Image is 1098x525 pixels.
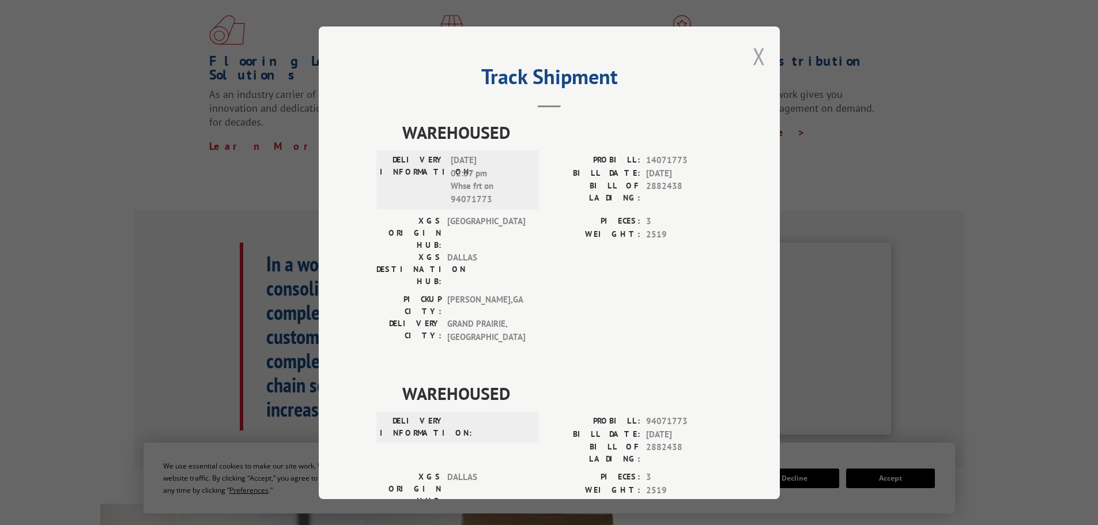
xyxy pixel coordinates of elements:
[376,293,442,318] label: PICKUP CITY:
[549,484,640,497] label: WEIGHT:
[447,251,525,288] span: DALLAS
[549,154,640,167] label: PROBILL:
[376,318,442,343] label: DELIVERY CITY:
[646,484,722,497] span: 2519
[380,154,445,206] label: DELIVERY INFORMATION:
[376,251,442,288] label: XGS DESTINATION HUB:
[549,167,640,180] label: BILL DATE:
[646,228,722,241] span: 2519
[646,471,722,484] span: 3
[549,415,640,428] label: PROBILL:
[753,41,765,71] button: Close modal
[402,119,722,145] span: WAREHOUSED
[447,471,525,507] span: DALLAS
[380,415,445,439] label: DELIVERY INFORMATION:
[549,215,640,228] label: PIECES:
[451,154,529,206] span: [DATE] 02:37 pm Whse frt on 94071773
[646,415,722,428] span: 94071773
[549,228,640,241] label: WEIGHT:
[549,428,640,441] label: BILL DATE:
[549,471,640,484] label: PIECES:
[549,441,640,465] label: BILL OF LADING:
[447,318,525,343] span: GRAND PRAIRIE , [GEOGRAPHIC_DATA]
[549,180,640,204] label: BILL OF LADING:
[646,428,722,441] span: [DATE]
[646,441,722,465] span: 2882438
[646,215,722,228] span: 3
[376,69,722,90] h2: Track Shipment
[376,471,442,507] label: XGS ORIGIN HUB:
[376,215,442,251] label: XGS ORIGIN HUB:
[402,380,722,406] span: WAREHOUSED
[447,293,525,318] span: [PERSON_NAME] , GA
[646,154,722,167] span: 14071773
[447,215,525,251] span: [GEOGRAPHIC_DATA]
[646,180,722,204] span: 2882438
[646,167,722,180] span: [DATE]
